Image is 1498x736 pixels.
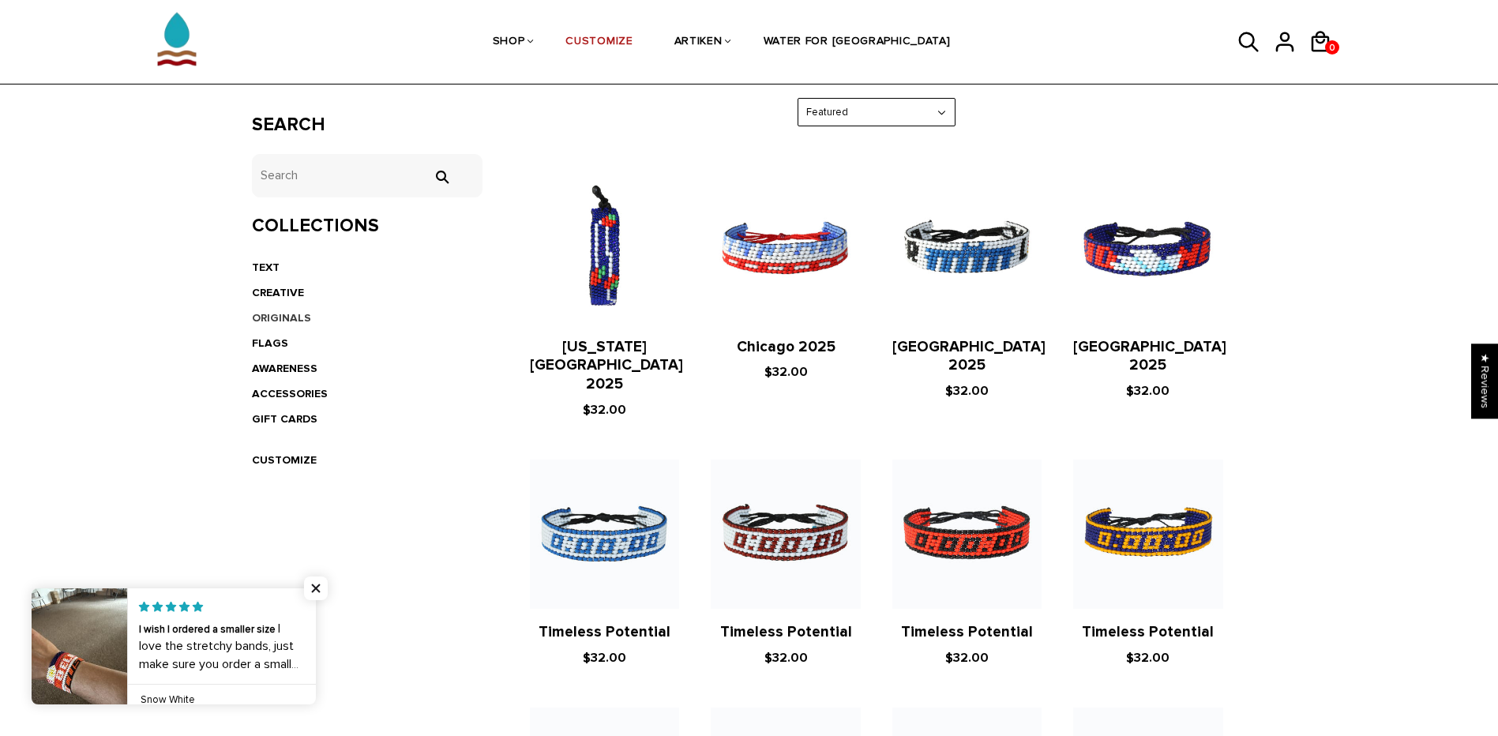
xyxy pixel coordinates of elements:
a: Timeless Potential [720,623,852,641]
a: Chicago 2025 [737,338,835,356]
span: $32.00 [583,402,626,418]
a: FLAGS [252,336,288,350]
a: CUSTOMIZE [565,1,633,84]
a: GIFT CARDS [252,412,317,426]
a: Timeless Potential [901,623,1033,641]
a: [GEOGRAPHIC_DATA] 2025 [1073,338,1226,375]
span: $32.00 [945,650,989,666]
span: $32.00 [945,383,989,399]
a: [US_STATE][GEOGRAPHIC_DATA] 2025 [530,338,683,394]
h3: Search [252,114,483,137]
a: Timeless Potential [539,623,670,641]
a: WATER FOR [GEOGRAPHIC_DATA] [764,1,951,84]
input: Search [252,154,483,197]
a: ACCESSORIES [252,387,328,400]
a: Timeless Potential [1082,623,1214,641]
span: $32.00 [1126,383,1169,399]
span: $32.00 [1126,650,1169,666]
a: AWARENESS [252,362,317,375]
span: $32.00 [764,364,808,380]
div: Click to open Judge.me floating reviews tab [1471,344,1498,419]
h3: Collections [252,215,483,238]
a: ORIGINALS [252,311,311,325]
span: $32.00 [764,650,808,666]
a: CREATIVE [252,286,304,299]
a: ARTIKEN [674,1,723,84]
a: [GEOGRAPHIC_DATA] 2025 [892,338,1046,375]
a: TEXT [252,261,280,274]
a: 0 [1325,40,1339,54]
span: $32.00 [583,650,626,666]
span: 0 [1325,38,1339,58]
input: Search [426,170,457,184]
a: CUSTOMIZE [252,453,317,467]
a: SHOP [493,1,525,84]
span: Close popup widget [304,576,328,600]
